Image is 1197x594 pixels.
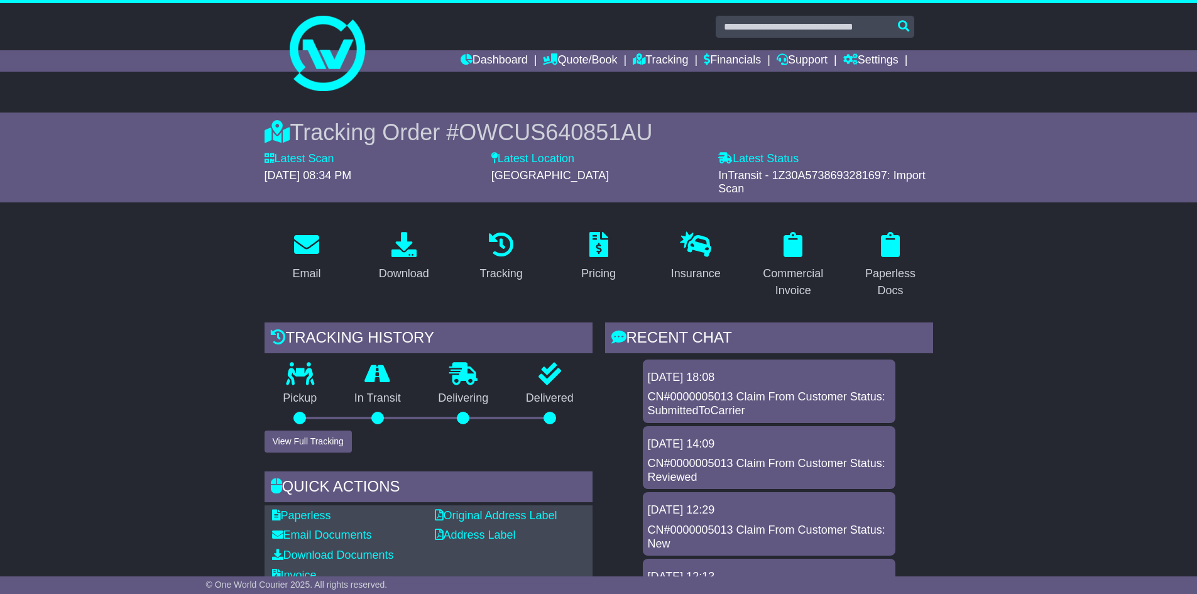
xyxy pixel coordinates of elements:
label: Latest Location [491,152,574,166]
a: Support [777,50,828,72]
label: Latest Status [718,152,799,166]
div: Pricing [581,265,616,282]
span: OWCUS640851AU [459,119,652,145]
p: Delivered [507,392,593,405]
div: [DATE] 12:13 [648,570,890,584]
div: [DATE] 14:09 [648,437,890,451]
a: Commercial Invoice [751,228,836,304]
label: Latest Scan [265,152,334,166]
p: In Transit [336,392,420,405]
a: Dashboard [461,50,528,72]
a: Financials [704,50,761,72]
a: Original Address Label [435,509,557,522]
p: Pickup [265,392,336,405]
a: Insurance [663,228,729,287]
span: [GEOGRAPHIC_DATA] [491,169,609,182]
div: RECENT CHAT [605,322,933,356]
a: Email [284,228,329,287]
span: InTransit - 1Z30A5738693281697: Import Scan [718,169,926,195]
span: [DATE] 08:34 PM [265,169,352,182]
div: Tracking [479,265,522,282]
button: View Full Tracking [265,431,352,453]
a: Download Documents [272,549,394,561]
a: Pricing [573,228,624,287]
p: Delivering [420,392,508,405]
span: © One World Courier 2025. All rights reserved. [206,580,388,590]
div: CN#0000005013 Claim From Customer Status: SubmittedToCarrier [648,390,890,417]
a: Quote/Book [543,50,617,72]
div: Email [292,265,320,282]
a: Address Label [435,529,516,541]
a: Settings [843,50,899,72]
div: Commercial Invoice [759,265,828,299]
a: Tracking [633,50,688,72]
div: CN#0000005013 Claim From Customer Status: Reviewed [648,457,890,484]
div: Quick Actions [265,471,593,505]
a: Paperless Docs [848,228,933,304]
div: Tracking history [265,322,593,356]
a: Tracking [471,228,530,287]
a: Download [371,228,437,287]
div: CN#0000005013 Claim From Customer Status: New [648,524,890,551]
div: [DATE] 18:08 [648,371,890,385]
div: [DATE] 12:29 [648,503,890,517]
a: Email Documents [272,529,372,541]
a: Paperless [272,509,331,522]
div: Download [379,265,429,282]
a: Invoice [272,569,317,581]
div: Paperless Docs [856,265,925,299]
div: Insurance [671,265,721,282]
div: Tracking Order # [265,119,933,146]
